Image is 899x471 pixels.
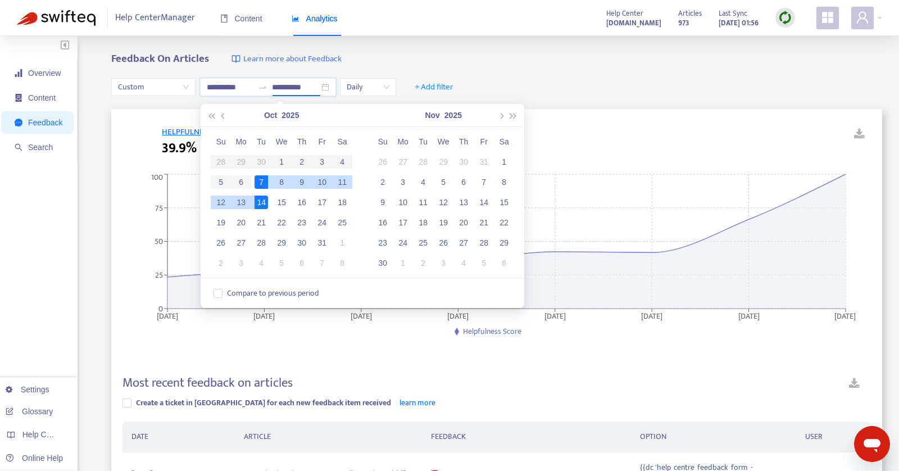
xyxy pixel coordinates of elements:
div: 2 [376,175,389,189]
th: Mo [231,132,251,152]
th: Sa [332,132,352,152]
div: 16 [295,196,308,209]
td: 2025-10-10 [312,172,332,192]
div: 16 [376,216,389,229]
th: Su [211,132,231,152]
div: 26 [437,236,450,250]
td: 2025-11-23 [373,233,393,253]
td: 2025-10-25 [332,212,352,233]
td: 2025-11-27 [453,233,474,253]
td: 2025-11-14 [474,192,494,212]
th: DATE [122,422,235,452]
td: 2025-11-21 [474,212,494,233]
img: image-link [231,55,240,64]
div: 17 [315,196,329,209]
div: 6 [457,175,470,189]
td: 2025-11-02 [211,253,231,273]
div: 8 [275,175,288,189]
div: 29 [437,155,450,169]
button: 2025 [281,104,299,126]
th: Tu [251,132,271,152]
span: user [856,11,869,24]
span: + Add filter [415,80,453,94]
div: 5 [275,256,288,270]
span: Content [28,93,56,102]
div: 20 [457,216,470,229]
td: 2025-12-04 [453,253,474,273]
div: 8 [335,256,349,270]
td: 2025-10-19 [211,212,231,233]
span: Help Center Manager [115,7,195,29]
div: 9 [376,196,389,209]
td: 2025-11-05 [271,253,292,273]
td: 2025-12-03 [433,253,453,273]
tspan: [DATE] [642,309,663,322]
iframe: Button to launch messaging window [854,426,890,462]
td: 2025-11-03 [231,253,251,273]
td: 2025-12-02 [413,253,433,273]
span: Help Center [606,7,643,20]
div: 4 [416,175,430,189]
a: Learn more about Feedback [231,53,342,66]
th: Th [453,132,474,152]
td: 2025-11-08 [494,172,514,192]
th: We [271,132,292,152]
div: 6 [497,256,511,270]
div: 30 [295,236,308,250]
td: 2025-10-11 [332,172,352,192]
div: 10 [315,175,329,189]
button: + Add filter [406,78,462,96]
span: HELPFULNESS SCORE [162,125,238,139]
td: 2025-10-20 [231,212,251,233]
td: 2025-11-08 [332,253,352,273]
a: [DOMAIN_NAME] [606,16,661,29]
div: 12 [214,196,228,209]
td: 2025-11-10 [393,192,413,212]
span: Help Centers [22,430,69,439]
th: Mo [393,132,413,152]
div: 27 [457,236,470,250]
div: 12 [437,196,450,209]
span: 39.9% [162,138,197,158]
div: 26 [214,236,228,250]
strong: [DOMAIN_NAME] [606,17,661,29]
span: Last Sync [719,7,747,20]
td: 2025-11-11 [413,192,433,212]
td: 2025-11-17 [393,212,413,233]
span: Daily [347,79,389,96]
tspan: 100 [151,171,163,184]
th: Tu [413,132,433,152]
div: 23 [376,236,389,250]
div: 1 [497,155,511,169]
div: 24 [315,216,329,229]
td: 2025-10-09 [292,172,312,192]
div: 20 [234,216,248,229]
div: 25 [335,216,349,229]
span: container [15,94,22,102]
span: to [258,83,267,92]
td: 2025-11-20 [453,212,474,233]
td: 2025-10-31 [312,233,332,253]
span: Helpfulness Score [463,325,521,338]
td: 2025-10-17 [312,192,332,212]
tspan: [DATE] [157,309,178,322]
span: swap-right [258,83,267,92]
div: 30 [376,256,389,270]
a: Glossary [6,407,53,416]
th: Su [373,132,393,152]
div: 7 [315,256,329,270]
div: 30 [457,155,470,169]
td: 2025-10-15 [271,192,292,212]
td: 2025-11-15 [494,192,514,212]
td: 2025-12-01 [393,253,413,273]
td: 2025-10-18 [332,192,352,212]
td: 2025-11-13 [453,192,474,212]
div: 15 [275,196,288,209]
strong: [DATE] 01:56 [719,17,759,29]
div: 23 [295,216,308,229]
div: 3 [437,256,450,270]
div: 19 [437,216,450,229]
td: 2025-10-28 [413,152,433,172]
td: 2025-11-09 [373,192,393,212]
div: 10 [396,196,410,209]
